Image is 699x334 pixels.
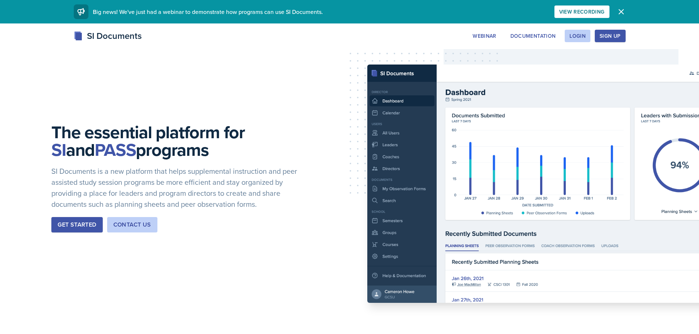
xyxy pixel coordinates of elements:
[93,8,323,16] span: Big news! We've just had a webinar to demonstrate how programs can use SI Documents.
[506,30,561,42] button: Documentation
[58,220,96,229] div: Get Started
[565,30,590,42] button: Login
[569,33,586,39] div: Login
[107,217,157,232] button: Contact Us
[559,9,605,15] div: View Recording
[510,33,556,39] div: Documentation
[595,30,625,42] button: Sign Up
[600,33,620,39] div: Sign Up
[554,5,609,18] button: View Recording
[74,29,142,43] div: SI Documents
[51,217,102,232] button: Get Started
[113,220,151,229] div: Contact Us
[473,33,496,39] div: Webinar
[468,30,501,42] button: Webinar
